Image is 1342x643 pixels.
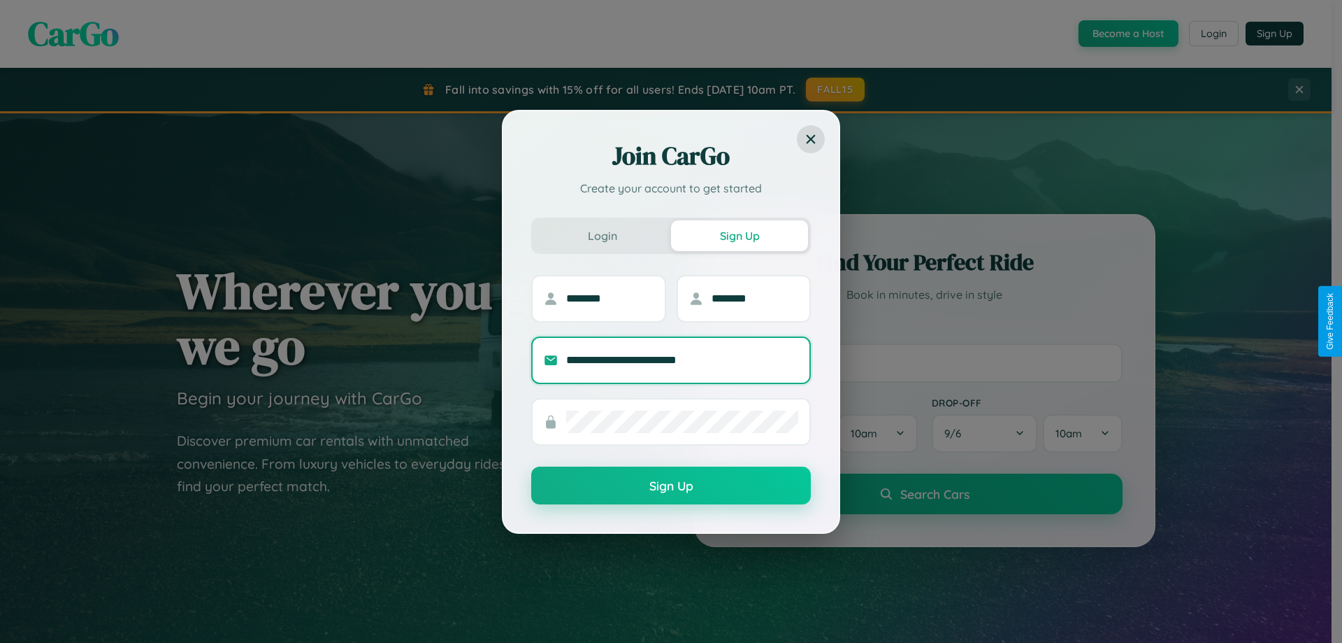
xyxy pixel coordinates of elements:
button: Sign Up [531,467,811,504]
button: Login [534,220,671,251]
h2: Join CarGo [531,139,811,173]
button: Sign Up [671,220,808,251]
p: Create your account to get started [531,180,811,197]
div: Give Feedback [1325,293,1335,350]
